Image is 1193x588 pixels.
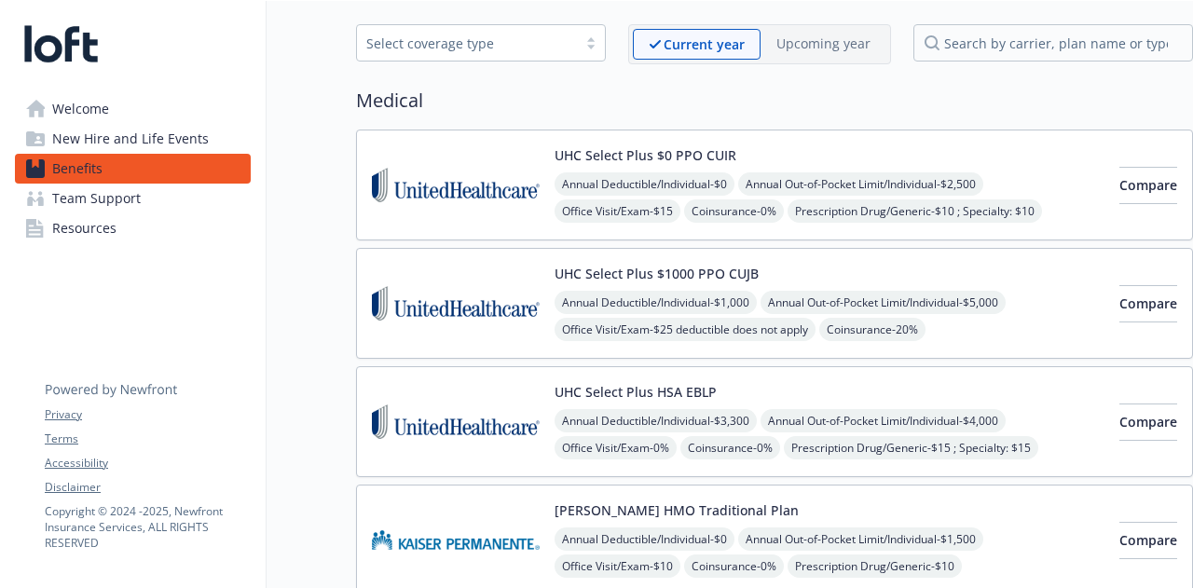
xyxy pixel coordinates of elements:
span: Coinsurance - 0% [680,436,780,459]
span: Annual Deductible/Individual - $3,300 [555,409,757,432]
span: Compare [1119,176,1177,194]
span: Welcome [52,94,109,124]
span: Office Visit/Exam - $15 [555,199,680,223]
a: Team Support [15,184,251,213]
span: New Hire and Life Events [52,124,209,154]
span: Annual Out-of-Pocket Limit/Individual - $1,500 [738,527,983,551]
span: Compare [1119,413,1177,431]
a: Resources [15,213,251,243]
span: Annual Out-of-Pocket Limit/Individual - $2,500 [738,172,983,196]
p: Copyright © 2024 - 2025 , Newfront Insurance Services, ALL RIGHTS RESERVED [45,503,250,551]
span: Prescription Drug/Generic - $10 [788,554,962,578]
button: Compare [1119,522,1177,559]
span: Compare [1119,531,1177,549]
button: UHC Select Plus HSA EBLP [555,382,717,402]
span: Office Visit/Exam - $25 deductible does not apply [555,318,816,341]
img: United Healthcare Insurance Company carrier logo [372,264,540,343]
span: Coinsurance - 20% [819,318,926,341]
img: Kaiser Permanente Insurance Company carrier logo [372,500,540,580]
input: search by carrier, plan name or type [913,24,1193,62]
p: Current year [664,34,745,54]
a: Benefits [15,154,251,184]
button: Compare [1119,285,1177,322]
button: [PERSON_NAME] HMO Traditional Plan [555,500,799,520]
button: UHC Select Plus $1000 PPO CUJB [555,264,759,283]
a: Terms [45,431,250,447]
span: Upcoming year [761,29,886,60]
span: Annual Deductible/Individual - $1,000 [555,291,757,314]
a: Welcome [15,94,251,124]
div: Select coverage type [366,34,568,53]
span: Annual Deductible/Individual - $0 [555,527,734,551]
a: Privacy [45,406,250,423]
span: Office Visit/Exam - $10 [555,554,680,578]
p: Upcoming year [776,34,871,53]
a: New Hire and Life Events [15,124,251,154]
a: Disclaimer [45,479,250,496]
img: United Healthcare Insurance Company carrier logo [372,382,540,461]
span: Office Visit/Exam - 0% [555,436,677,459]
button: UHC Select Plus $0 PPO CUIR [555,145,736,165]
span: Coinsurance - 0% [684,199,784,223]
span: Resources [52,213,117,243]
span: Coinsurance - 0% [684,554,784,578]
span: Annual Deductible/Individual - $0 [555,172,734,196]
span: Compare [1119,294,1177,312]
img: United Healthcare Insurance Company carrier logo [372,145,540,225]
span: Team Support [52,184,141,213]
span: Prescription Drug/Generic - $10 ; Specialty: $10 [788,199,1042,223]
button: Compare [1119,403,1177,441]
span: Annual Out-of-Pocket Limit/Individual - $4,000 [761,409,1006,432]
button: Compare [1119,167,1177,204]
span: Prescription Drug/Generic - $15 ; Specialty: $15 [784,436,1038,459]
span: Annual Out-of-Pocket Limit/Individual - $5,000 [761,291,1006,314]
span: Benefits [52,154,103,184]
a: Accessibility [45,455,250,472]
h2: Medical [356,87,1193,115]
